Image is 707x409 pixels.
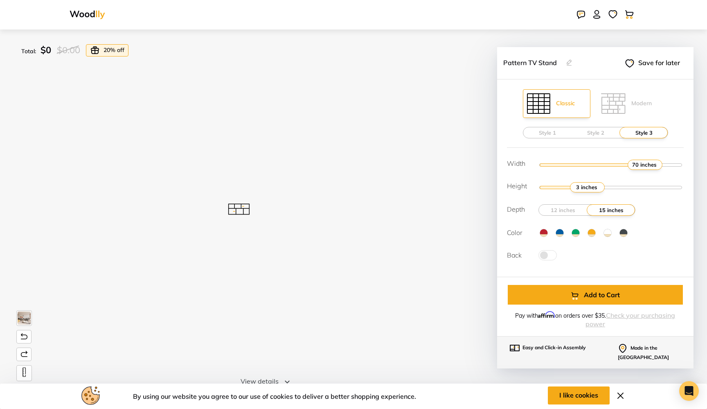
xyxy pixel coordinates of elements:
[624,9,634,19] img: cart.svg
[548,386,610,404] a: I like cookies
[90,45,100,55] img: gift.svg
[556,99,575,107] span: Classic
[46,44,51,56] span: 0
[507,250,522,260] label: Back
[104,46,110,53] span: 20
[503,56,562,69] input: Sidebaord112
[539,204,587,216] label: 12 inches
[507,181,527,191] label: Height
[618,343,700,362] p: Made in the [GEOGRAPHIC_DATA]
[585,311,675,328] a: Check your purchasing power - Learn more about Affirm Financing (opens in modal)
[615,391,626,401] img: cookies_close_icn.svg
[540,229,548,237] img: Red-965.png
[618,343,628,353] img: location.svg
[527,93,550,114] img: wardrobe.svg
[18,312,31,325] img: Sideboard%2007-147.jpg
[21,47,36,55] span: Total:
[507,228,522,238] label: Color
[81,386,100,405] img: cookies_icn.svg
[507,204,525,215] label: Depth
[588,229,596,237] img: Yellow-color-805.png
[619,229,628,237] img: Black-color-582.png
[57,44,80,56] span: $
[631,99,652,107] span: Modern
[566,59,572,66] img: edit.svg
[556,229,564,237] img: Blue-17.png
[679,381,699,401] div: Open Intercom Messenger
[21,333,27,339] img: back.svg
[508,285,683,305] button: Add to Cart
[593,10,601,19] img: user_con.svg
[571,291,579,300] img: Cart-Button.svg
[619,56,686,70] button: Save for later
[538,311,555,318] span: Affirm
[510,345,520,351] img: cabinet.svg
[70,10,105,20] img: Logo.svg
[523,127,572,138] label: Style 1
[508,311,683,328] p: Pay with on orders over $35.
[491,343,595,352] p: Easy and Click-in Assembly
[603,229,612,237] img: White-color-788.png
[625,59,634,68] img: Heart.svg
[608,9,618,19] img: wishlist.svg
[576,10,586,20] img: feedbackIcon.svg
[572,229,580,237] img: green-color-104.png
[507,158,525,169] label: Width
[133,391,416,401] p: By using our website you agree to our use of cookies to deliver a better shopping experience.
[21,367,28,377] img: dimensions.svg
[572,127,620,138] label: Style 2
[601,93,626,114] img: wardrobe_modern.svg
[218,159,259,200] img: loading-1.gif
[41,44,51,56] span: $
[86,44,128,56] span: % off
[62,44,80,56] span: 0.00
[21,351,27,357] img: forword.svg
